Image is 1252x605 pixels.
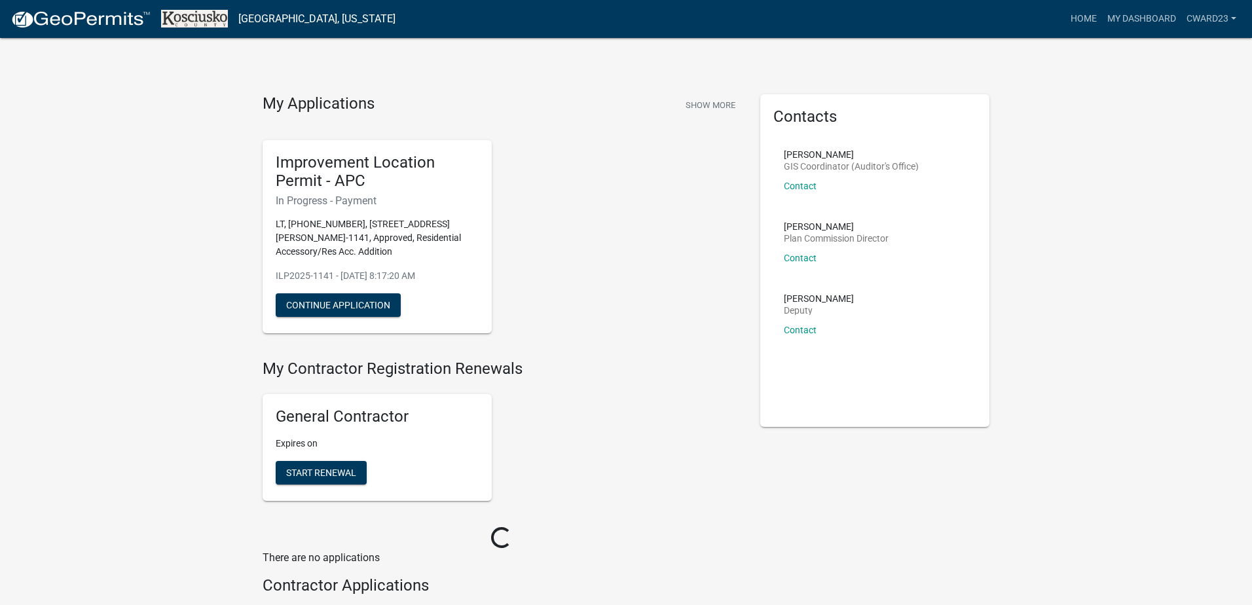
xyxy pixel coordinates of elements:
p: GIS Coordinator (Auditor's Office) [784,162,919,171]
p: [PERSON_NAME] [784,150,919,159]
button: Show More [680,94,741,116]
h4: Contractor Applications [263,576,741,595]
p: [PERSON_NAME] [784,222,889,231]
h4: My Applications [263,94,375,114]
wm-workflow-list-section: Contractor Applications [263,576,741,600]
a: [GEOGRAPHIC_DATA], [US_STATE] [238,8,396,30]
p: LT, [PHONE_NUMBER], [STREET_ADDRESS][PERSON_NAME]-1141, Approved, Residential Accessory/Res Acc. ... [276,217,479,259]
h5: Contacts [773,107,976,126]
h4: My Contractor Registration Renewals [263,359,741,378]
p: There are no applications [263,550,741,566]
button: Continue Application [276,293,401,317]
p: Plan Commission Director [784,234,889,243]
span: Start Renewal [286,467,356,477]
a: Contact [784,325,817,335]
h5: General Contractor [276,407,479,426]
button: Start Renewal [276,461,367,485]
a: Home [1065,7,1102,31]
a: Contact [784,181,817,191]
a: cward23 [1181,7,1242,31]
h5: Improvement Location Permit - APC [276,153,479,191]
a: My Dashboard [1102,7,1181,31]
wm-registration-list-section: My Contractor Registration Renewals [263,359,741,511]
p: [PERSON_NAME] [784,294,854,303]
img: Kosciusko County, Indiana [161,10,228,27]
h6: In Progress - Payment [276,194,479,207]
p: Expires on [276,437,479,450]
a: Contact [784,253,817,263]
p: Deputy [784,306,854,315]
p: ILP2025-1141 - [DATE] 8:17:20 AM [276,269,479,283]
